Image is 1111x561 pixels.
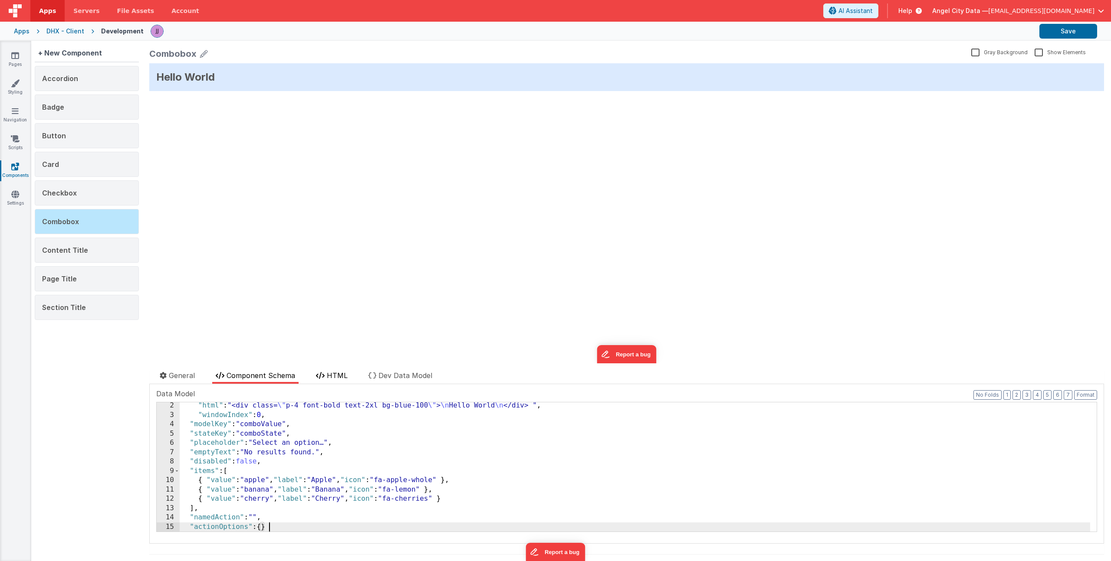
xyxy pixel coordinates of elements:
span: File Assets [117,7,154,15]
span: HTML [327,371,348,380]
button: Angel City Data — [EMAIL_ADDRESS][DOMAIN_NAME] [932,7,1104,15]
span: Dev Data Model [378,371,432,380]
div: 4 [157,420,180,429]
label: Gray Background [971,48,1028,56]
button: 3 [1022,390,1031,400]
div: + New Component [35,44,105,62]
span: Card [42,160,59,169]
div: 8 [157,457,180,466]
iframe: Marker.io feedback button [526,543,585,561]
label: Show Elements [1035,48,1086,56]
span: Combobox [42,217,79,226]
button: Format [1074,390,1097,400]
div: 5 [157,429,180,439]
div: 13 [157,504,180,513]
div: 9 [157,466,180,476]
span: [EMAIL_ADDRESS][DOMAIN_NAME] [988,7,1095,15]
span: Help [898,7,912,15]
span: General [169,371,195,380]
span: Page Title [42,274,77,283]
span: Angel City Data — [932,7,988,15]
span: Component Schema [227,371,295,380]
span: Badge [42,103,64,111]
span: Checkbox [42,189,77,197]
div: 11 [157,485,180,495]
button: 1 [1003,390,1011,400]
span: Button [42,131,66,140]
button: 6 [1053,390,1062,400]
button: Save [1039,24,1097,39]
button: 7 [1064,390,1072,400]
span: Data Model [156,388,195,399]
div: 6 [157,438,180,448]
button: No Folds [973,390,1002,400]
div: 10 [157,476,180,485]
div: Development [101,27,144,36]
img: a41cce6c0a0b39deac5cad64cb9bd16a [151,25,163,37]
button: 5 [1043,390,1052,400]
span: Section Title [42,303,86,312]
div: Combobox [149,48,197,60]
iframe: Marker.io feedback button [448,282,507,300]
span: Servers [73,7,99,15]
div: Apps [14,27,30,36]
span: AI Assistant [838,7,873,15]
div: DHX - Client [46,27,84,36]
span: Accordion [42,74,78,83]
button: 2 [1012,390,1021,400]
div: 12 [157,494,180,504]
div: 14 [157,513,180,522]
button: 4 [1033,390,1042,400]
button: AI Assistant [823,3,878,18]
div: 7 [157,448,180,457]
div: 2 [157,401,180,411]
span: Content Title [42,246,88,254]
span: Apps [39,7,56,15]
div: 15 [157,522,180,532]
div: 3 [157,411,180,420]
